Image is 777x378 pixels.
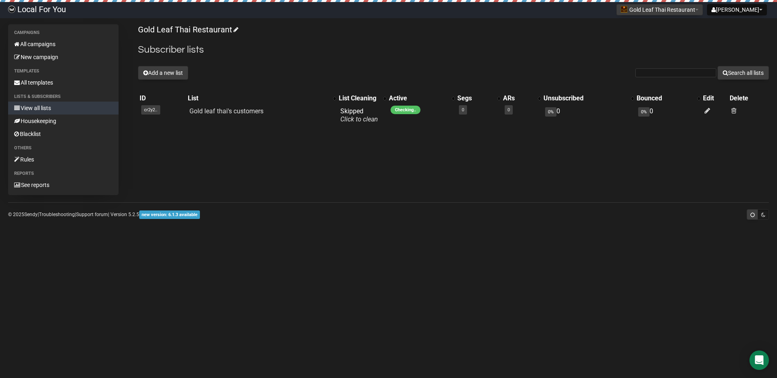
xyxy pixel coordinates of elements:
a: Blacklist [8,127,119,140]
td: 0 [635,104,701,127]
div: Active [389,94,448,102]
a: Troubleshooting [39,212,75,217]
a: All templates [8,76,119,89]
span: 0% [638,107,650,117]
div: ID [140,94,184,102]
div: Segs [457,94,493,102]
a: View all lists [8,102,119,115]
th: Edit: No sort applied, sorting is disabled [701,93,728,104]
th: List: No sort applied, activate to apply an ascending sort [186,93,338,104]
a: Housekeeping [8,115,119,127]
th: Segs: No sort applied, activate to apply an ascending sort [456,93,501,104]
li: Templates [8,66,119,76]
div: List [188,94,329,102]
div: Bounced [637,94,693,102]
a: Click to clean [340,115,378,123]
a: All campaigns [8,38,119,51]
th: List Cleaning: No sort applied, activate to apply an ascending sort [337,93,387,104]
div: Delete [730,94,767,102]
span: Skipped [340,107,378,123]
span: 0% [545,107,556,117]
th: ID: No sort applied, sorting is disabled [138,93,186,104]
div: Unsubscribed [543,94,627,102]
a: See reports [8,178,119,191]
th: Delete: No sort applied, sorting is disabled [728,93,769,104]
li: Lists & subscribers [8,92,119,102]
div: List Cleaning [339,94,379,102]
a: 0 [507,107,510,113]
span: new version: 6.1.3 available [139,210,200,219]
button: Search all lists [718,66,769,80]
div: ARs [503,94,534,102]
th: ARs: No sort applied, activate to apply an ascending sort [501,93,542,104]
a: Sendy [24,212,38,217]
a: 0 [462,107,464,113]
th: Unsubscribed: No sort applied, activate to apply an ascending sort [542,93,635,104]
a: Rules [8,153,119,166]
li: Reports [8,169,119,178]
a: New campaign [8,51,119,64]
a: Gold Leaf Thai Restaurant [138,25,237,34]
img: 981.png [621,6,627,13]
p: © 2025 | | | Version 5.2.5 [8,210,200,219]
h2: Subscriber lists [138,42,769,57]
button: Add a new list [138,66,188,80]
td: 0 [542,104,635,127]
button: Gold Leaf Thai Restaurant [616,4,703,15]
li: Campaigns [8,28,119,38]
th: Bounced: No sort applied, activate to apply an ascending sort [635,93,701,104]
span: Checking.. [391,106,420,114]
li: Others [8,143,119,153]
a: Support forum [76,212,108,217]
div: Open Intercom Messenger [749,350,769,370]
button: [PERSON_NAME] [707,4,767,15]
div: Edit [703,94,726,102]
a: new version: 6.1.3 available [139,212,200,217]
img: d61d2441668da63f2d83084b75c85b29 [8,6,15,13]
span: cr2y2.. [141,105,160,115]
th: Active: No sort applied, activate to apply an ascending sort [387,93,456,104]
a: Gold leaf thai's customers [189,107,263,115]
